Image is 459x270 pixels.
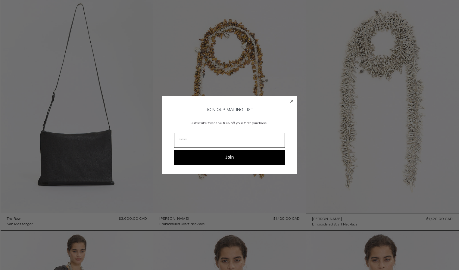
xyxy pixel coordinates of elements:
[211,121,267,126] span: receive 10% off your first purchase
[206,107,253,113] span: JOIN OUR MAILING LIST
[174,133,285,148] input: Email
[289,98,295,104] button: Close dialog
[191,121,211,126] span: Subscribe to
[174,150,285,165] button: Join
